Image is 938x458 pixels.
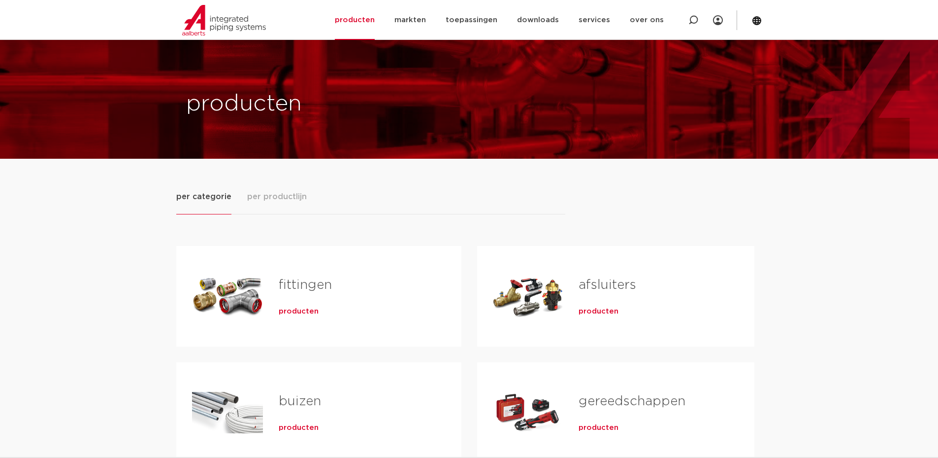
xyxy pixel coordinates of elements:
a: gereedschappen [579,395,685,408]
a: producten [279,307,319,317]
span: per categorie [176,191,231,203]
h1: producten [186,88,464,120]
a: producten [579,307,618,317]
span: per productlijn [247,191,307,203]
a: producten [279,423,319,433]
a: fittingen [279,279,332,291]
a: producten [579,423,618,433]
a: afsluiters [579,279,636,291]
a: buizen [279,395,321,408]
